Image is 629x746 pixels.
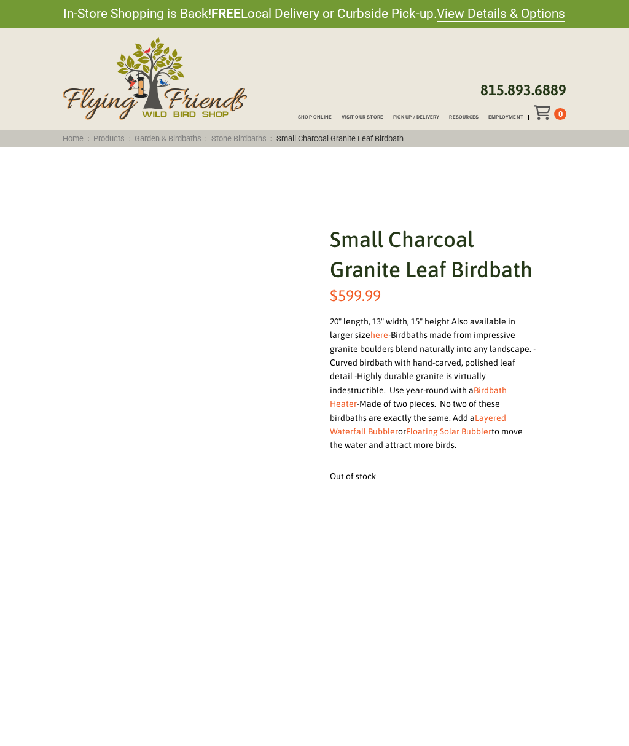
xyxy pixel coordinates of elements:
[437,6,565,22] a: View Details & Options
[383,115,439,120] a: Pick-up / Delivery
[480,82,566,98] a: 815.893.6889
[330,469,537,484] p: Out of stock
[439,115,479,120] a: Resources
[479,115,523,120] a: Employment
[534,105,554,120] div: Toggle Off Canvas Content
[207,134,270,143] a: Stone Birdbaths
[131,134,206,143] a: Garden & Birdbaths
[330,224,537,285] h1: Small Charcoal Granite Leaf Birdbath
[59,134,407,143] span: : : : :
[272,134,407,143] span: Small Charcoal Granite Leaf Birdbath
[330,315,537,452] div: 20" length, 13" width, 15" height Also available in larger size -Birdbaths made from impressive g...
[370,330,388,340] a: here
[488,115,523,120] span: Employment
[330,413,506,436] a: Layered Waterfall Bubbler
[59,134,88,143] a: Home
[288,115,332,120] a: Shop Online
[211,6,241,21] strong: FREE
[406,426,491,436] a: Floating Solar Bubbler
[558,109,563,119] span: 0
[330,286,338,304] span: $
[342,115,383,120] span: Visit Our Store
[393,115,440,120] span: Pick-up / Delivery
[63,37,247,120] img: Flying Friends Wild Bird Shop Logo
[298,115,332,120] span: Shop Online
[90,134,129,143] a: Products
[63,5,565,23] span: In-Store Shopping is Back! Local Delivery or Curbside Pick-up.
[332,115,383,120] a: Visit Our Store
[449,115,479,120] span: Resources
[330,286,381,304] bdi: 599.99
